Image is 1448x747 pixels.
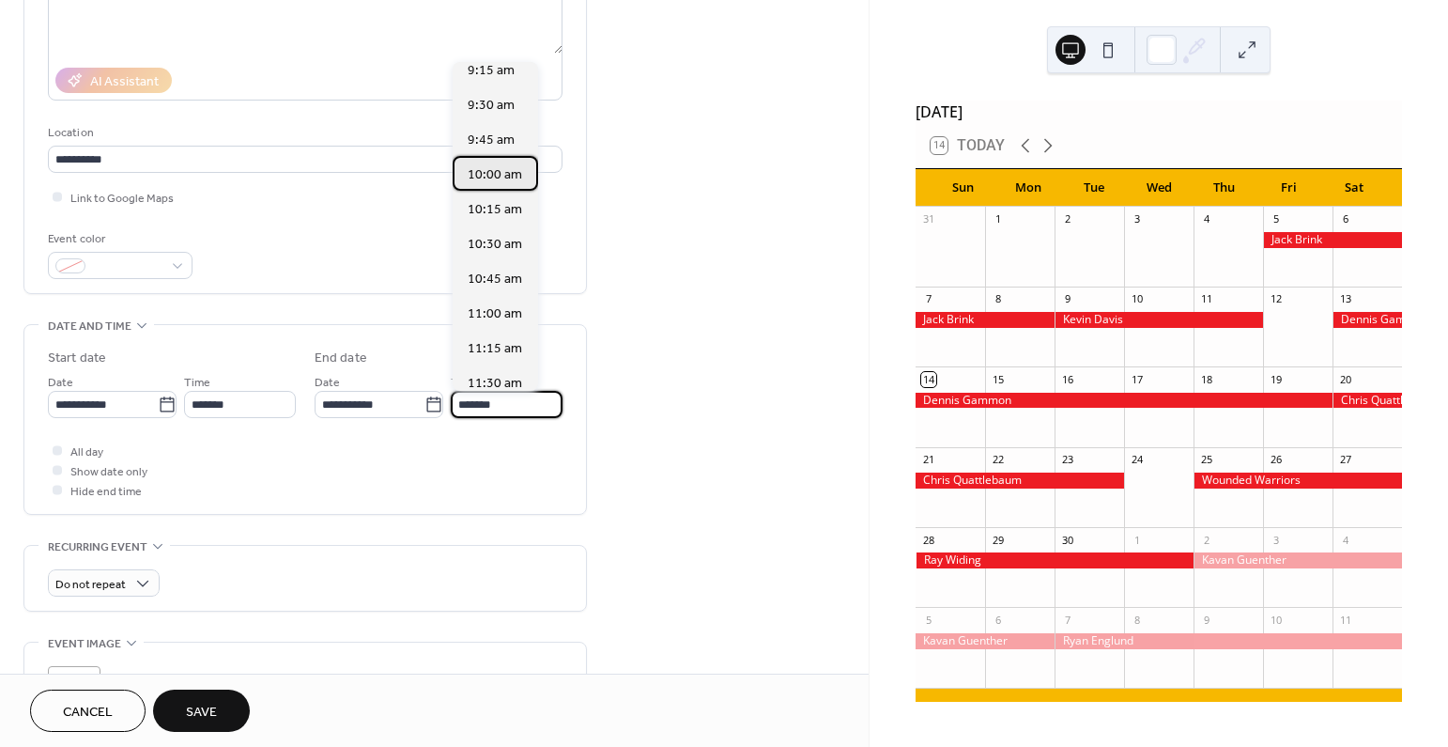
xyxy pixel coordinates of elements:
div: 23 [1060,453,1074,467]
span: Cancel [63,703,113,723]
span: Link to Google Maps [70,189,174,209]
div: 10 [1269,613,1283,627]
div: Sat [1322,169,1387,207]
button: Cancel [30,690,146,732]
div: Chris Quattlebaum [916,473,1124,489]
div: 8 [1130,613,1144,627]
span: 11:30 am [468,374,522,394]
div: 27 [1338,453,1352,467]
div: 10 [1130,292,1144,306]
div: 9 [1060,292,1074,306]
div: 30 [1060,533,1074,547]
div: 2 [1199,533,1213,547]
div: 5 [921,613,935,627]
div: Fri [1256,169,1321,207]
div: 3 [1269,533,1283,547]
div: 24 [1130,453,1144,467]
span: Hide end time [70,482,142,502]
div: 15 [991,372,1005,386]
div: 11 [1338,613,1352,627]
div: 7 [921,292,935,306]
div: 25 [1199,453,1213,467]
div: Location [48,123,559,143]
div: 9 [1199,613,1213,627]
div: 22 [991,453,1005,467]
div: 21 [921,453,935,467]
div: Start date [48,349,106,368]
div: Kavan Guenther [916,633,1055,649]
div: Mon [996,169,1061,207]
div: 7 [1060,613,1074,627]
div: Chris Quattlebaum [1332,393,1402,409]
div: Thu [1192,169,1256,207]
div: ; [48,666,100,719]
span: Time [451,373,477,393]
div: Dennis Gammon [916,393,1332,409]
span: Event image [48,634,121,654]
div: 5 [1269,212,1283,226]
div: 16 [1060,372,1074,386]
div: Event color [48,229,189,249]
div: 11 [1199,292,1213,306]
div: 17 [1130,372,1144,386]
div: Jack Brink [916,312,1055,328]
div: Ray Widing [916,552,1194,568]
div: 8 [991,292,1005,306]
div: 1 [1130,533,1144,547]
div: 18 [1199,372,1213,386]
span: 10:00 am [468,165,522,185]
div: 14 [921,372,935,386]
div: Jack Brink [1263,232,1402,248]
div: Wed [1126,169,1191,207]
div: Tue [1061,169,1126,207]
span: Save [186,703,217,723]
span: Date and time [48,317,131,336]
span: Show date only [70,462,147,482]
span: 10:45 am [468,270,522,289]
div: Wounded Warriors [1194,473,1402,489]
div: 6 [991,613,1005,627]
div: Kevin Davis [1055,312,1263,328]
div: Dennis Gammon [1332,312,1402,328]
div: 26 [1269,453,1283,467]
button: Save [153,690,250,732]
div: End date [315,349,367,368]
span: Date [48,373,73,393]
span: 9:15 am [468,61,515,81]
span: 10:15 am [468,200,522,220]
div: 4 [1199,212,1213,226]
span: Do not repeat [55,574,126,596]
span: 11:15 am [468,339,522,359]
div: 28 [921,533,935,547]
span: 9:45 am [468,131,515,150]
div: 29 [991,533,1005,547]
div: 12 [1269,292,1283,306]
div: 4 [1338,533,1352,547]
div: 6 [1338,212,1352,226]
div: 2 [1060,212,1074,226]
div: 1 [991,212,1005,226]
span: 11:00 am [468,304,522,324]
span: All day [70,443,103,462]
span: Recurring event [48,537,147,557]
div: 19 [1269,372,1283,386]
span: 9:30 am [468,96,515,116]
div: 13 [1338,292,1352,306]
div: 20 [1338,372,1352,386]
div: 31 [921,212,935,226]
div: Sun [931,169,995,207]
div: Ryan Englund [1055,633,1402,649]
div: Kavan Guenther [1194,552,1402,568]
span: Time [184,373,210,393]
div: 3 [1130,212,1144,226]
span: Date [315,373,340,393]
div: [DATE] [916,101,1402,123]
span: 10:30 am [468,235,522,255]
